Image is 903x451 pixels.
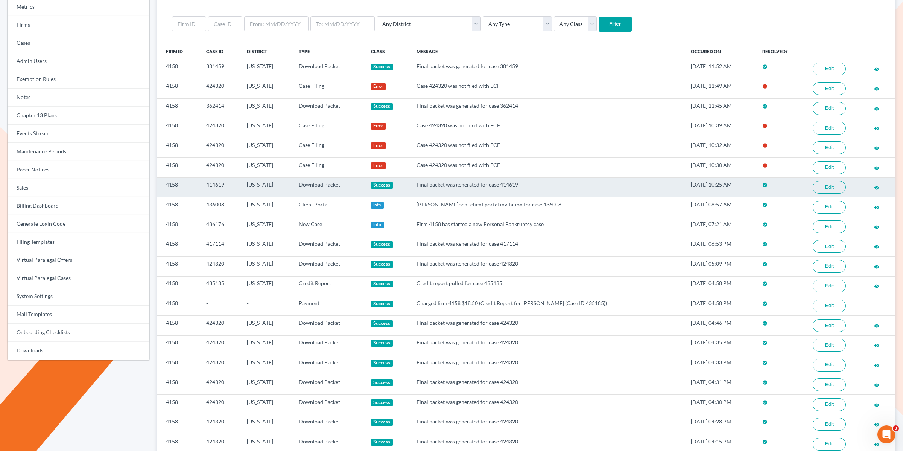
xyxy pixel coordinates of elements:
[293,79,365,98] td: Case Filing
[157,276,200,296] td: 4158
[157,335,200,355] td: 4158
[200,177,241,197] td: 414619
[874,86,879,92] i: visibility
[241,59,293,79] td: [US_STATE]
[157,217,200,237] td: 4158
[241,197,293,217] td: [US_STATE]
[410,257,684,276] td: Final packet was generated for case 424320
[157,395,200,414] td: 4158
[762,222,768,227] i: check_circle
[371,202,384,209] div: Info
[877,425,895,443] iframe: Intercom live chat
[685,257,757,276] td: [DATE] 05:09 PM
[241,44,293,59] th: District
[157,237,200,256] td: 4158
[813,181,846,194] a: Edit
[241,276,293,296] td: [US_STATE]
[874,421,879,427] a: visibility
[685,395,757,414] td: [DATE] 04:30 PM
[157,296,200,315] td: 4158
[8,34,149,52] a: Cases
[8,16,149,34] a: Firms
[410,158,684,177] td: Case 424320 was not filed with ECF
[762,439,768,445] i: check_circle
[241,257,293,276] td: [US_STATE]
[241,395,293,414] td: [US_STATE]
[874,402,879,408] i: visibility
[241,177,293,197] td: [US_STATE]
[410,138,684,157] td: Case 424320 was not filed with ECF
[874,441,879,447] a: visibility
[685,177,757,197] td: [DATE] 10:25 AM
[813,398,846,411] a: Edit
[241,375,293,394] td: [US_STATE]
[762,281,768,286] i: check_circle
[685,98,757,118] td: [DATE] 11:45 AM
[200,158,241,177] td: 424320
[293,197,365,217] td: Client Portal
[410,197,684,217] td: [PERSON_NAME] sent client portal invitation for case 436008.
[241,79,293,98] td: [US_STATE]
[874,205,879,210] i: visibility
[874,185,879,190] i: visibility
[813,280,846,292] a: Edit
[157,355,200,375] td: 4158
[874,284,879,289] i: visibility
[874,381,879,388] a: visibility
[410,79,684,98] td: Case 424320 was not filed with ECF
[874,225,879,230] i: visibility
[200,296,241,315] td: -
[813,102,846,115] a: Edit
[371,182,393,189] div: Success
[293,98,365,118] td: Download Packet
[685,118,757,138] td: [DATE] 10:39 AM
[762,360,768,365] i: check_circle
[874,144,879,151] a: visibility
[8,161,149,179] a: Pacer Notices
[8,89,149,107] a: Notes
[874,85,879,92] a: visibility
[762,261,768,267] i: check_circle
[599,17,632,32] input: Filter
[813,63,846,75] a: Edit
[874,145,879,151] i: visibility
[685,217,757,237] td: [DATE] 07:21 AM
[762,104,768,109] i: check_circle
[410,276,684,296] td: Credit report pulled for case 435185
[874,223,879,230] a: visibility
[200,118,241,138] td: 424320
[813,300,846,312] a: Edit
[874,204,879,210] a: visibility
[410,177,684,197] td: Final packet was generated for case 414619
[241,316,293,335] td: [US_STATE]
[200,237,241,256] td: 417114
[293,395,365,414] td: Download Packet
[8,342,149,360] a: Downloads
[762,321,768,326] i: check_circle
[241,296,293,315] td: -
[762,301,768,306] i: check_circle
[172,16,206,31] input: Firm ID
[157,98,200,118] td: 4158
[813,141,846,154] a: Edit
[756,44,807,59] th: Resolved?
[200,316,241,335] td: 424320
[874,184,879,190] a: visibility
[874,362,879,368] a: visibility
[241,335,293,355] td: [US_STATE]
[200,276,241,296] td: 435185
[874,283,879,289] a: visibility
[813,201,846,214] a: Edit
[410,98,684,118] td: Final packet was generated for case 362414
[8,215,149,233] a: Generate Login Code
[762,182,768,188] i: check_circle
[371,439,393,446] div: Success
[874,401,879,408] a: visibility
[813,438,846,451] a: Edit
[410,355,684,375] td: Final packet was generated for case 424320
[762,84,768,89] i: error
[762,123,768,128] i: error
[200,257,241,276] td: 424320
[371,340,393,347] div: Success
[874,126,879,131] i: visibility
